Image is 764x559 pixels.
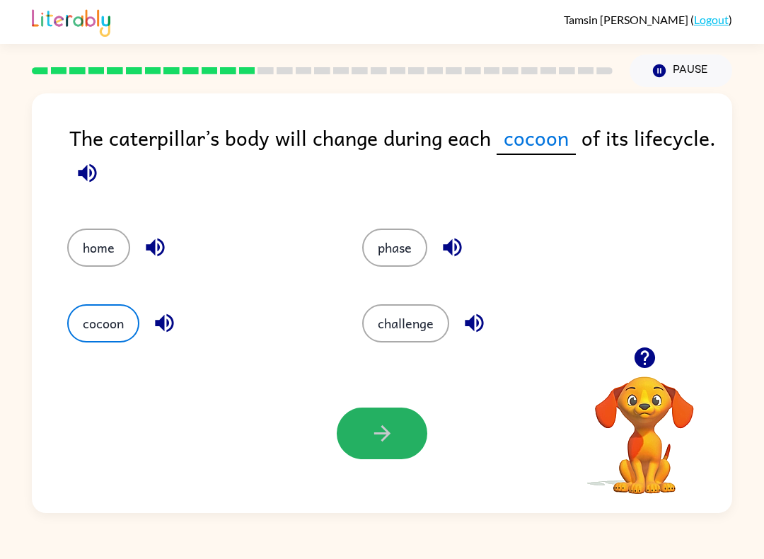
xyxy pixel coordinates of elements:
a: Logout [694,13,729,26]
video: Your browser must support playing .mp4 files to use Literably. Please try using another browser. [574,355,715,496]
button: cocoon [67,304,139,342]
img: Literably [32,6,110,37]
span: Tamsin [PERSON_NAME] [564,13,690,26]
button: phase [362,229,427,267]
button: home [67,229,130,267]
button: challenge [362,304,449,342]
button: Pause [630,54,732,87]
div: The caterpillar’s body will change during each of its lifecycle. [69,122,732,200]
span: cocoon [497,122,576,155]
div: ( ) [564,13,732,26]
